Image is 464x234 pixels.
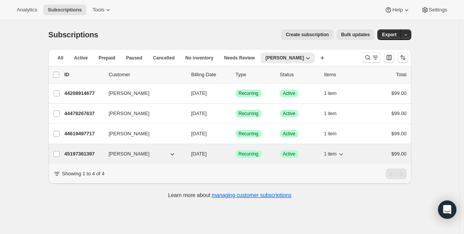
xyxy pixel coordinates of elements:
[43,5,86,15] button: Subscriptions
[104,87,181,99] button: [PERSON_NAME]
[185,55,213,61] span: No inventory
[239,111,259,117] span: Recurring
[283,151,296,157] span: Active
[48,7,82,13] span: Subscriptions
[265,55,304,61] span: [PERSON_NAME]
[382,32,396,38] span: Export
[429,7,447,13] span: Settings
[191,131,207,136] span: [DATE]
[191,90,207,96] span: [DATE]
[191,71,230,79] p: Billing Date
[283,111,296,117] span: Active
[417,5,452,15] button: Settings
[281,29,333,40] button: Create subscription
[99,55,115,61] span: Prepaid
[398,52,408,63] button: Sort the results
[386,168,407,179] nav: Pagination
[324,108,345,119] button: 1 item
[362,52,381,63] button: Search and filter results
[65,90,103,97] p: 44208914677
[324,88,345,99] button: 1 item
[377,29,401,40] button: Export
[391,151,407,157] span: $99.00
[109,130,150,138] span: [PERSON_NAME]
[104,148,181,160] button: [PERSON_NAME]
[391,131,407,136] span: $99.00
[236,71,274,79] div: Type
[62,170,105,178] p: Showing 1 to 4 of 4
[65,130,103,138] p: 44619497717
[239,90,259,96] span: Recurring
[168,191,291,199] p: Learn more about
[104,107,181,120] button: [PERSON_NAME]
[341,32,370,38] span: Bulk updates
[17,7,37,13] span: Analytics
[49,30,99,39] span: Subscriptions
[65,71,103,79] p: ID
[74,55,88,61] span: Active
[12,5,42,15] button: Analytics
[109,110,150,117] span: [PERSON_NAME]
[316,53,328,63] button: Create new view
[65,128,407,139] div: 44619497717[PERSON_NAME][DATE]SuccessRecurringSuccessActive1 item$99.00
[396,71,406,79] p: Total
[88,5,116,15] button: Tools
[224,55,255,61] span: Needs Review
[391,90,407,96] span: $99.00
[283,90,296,96] span: Active
[109,71,185,79] p: Customer
[336,29,374,40] button: Bulk updates
[283,131,296,137] span: Active
[104,128,181,140] button: [PERSON_NAME]
[324,111,337,117] span: 1 item
[109,90,150,97] span: [PERSON_NAME]
[212,192,291,198] a: managing customer subscriptions
[324,128,345,139] button: 1 item
[191,111,207,116] span: [DATE]
[239,151,259,157] span: Recurring
[191,151,207,157] span: [DATE]
[286,32,329,38] span: Create subscription
[65,150,103,158] p: 45197361397
[380,5,415,15] button: Help
[65,110,103,117] p: 44478267637
[392,7,403,13] span: Help
[153,55,175,61] span: Cancelled
[324,90,337,96] span: 1 item
[126,55,142,61] span: Paused
[65,108,407,119] div: 44478267637[PERSON_NAME][DATE]SuccessRecurringSuccessActive1 item$99.00
[109,150,150,158] span: [PERSON_NAME]
[324,131,337,137] span: 1 item
[438,200,456,219] div: Open Intercom Messenger
[324,149,345,159] button: 1 item
[384,52,394,63] button: Customize table column order and visibility
[92,7,104,13] span: Tools
[324,151,337,157] span: 1 item
[324,71,362,79] div: Items
[65,149,407,159] div: 45197361397[PERSON_NAME][DATE]SuccessRecurringSuccessActive1 item$99.00
[65,71,407,79] div: IDCustomerBilling DateTypeStatusItemsTotal
[58,55,63,61] span: All
[239,131,259,137] span: Recurring
[65,88,407,99] div: 44208914677[PERSON_NAME][DATE]SuccessRecurringSuccessActive1 item$99.00
[391,111,407,116] span: $99.00
[280,71,318,79] p: Status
